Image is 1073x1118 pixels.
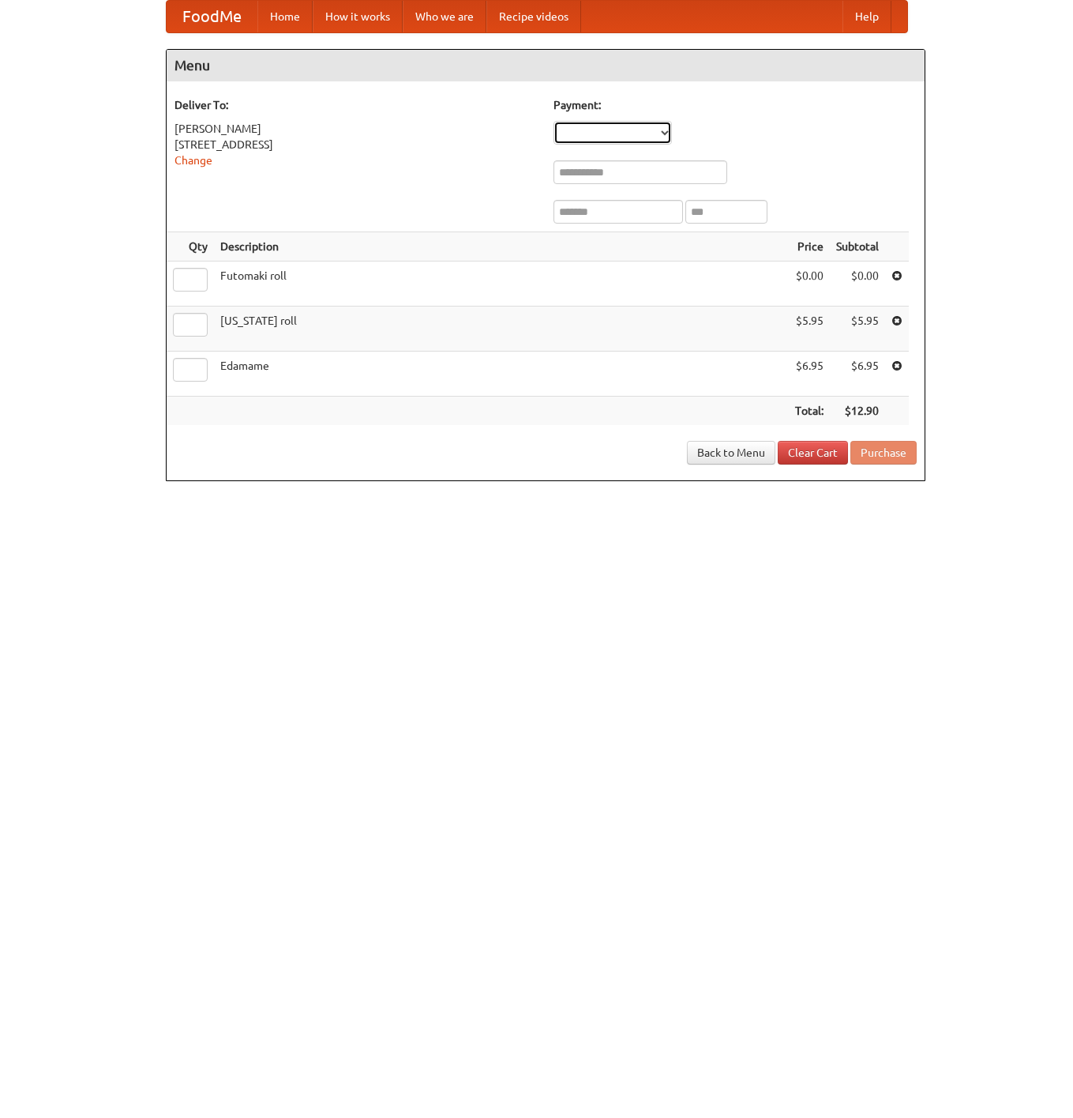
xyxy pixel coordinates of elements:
th: Description [214,232,789,262]
a: Change [174,154,212,167]
a: Help [842,1,891,32]
td: $5.95 [789,307,830,352]
h4: Menu [167,50,925,81]
td: Edamame [214,352,789,397]
a: Recipe videos [486,1,581,32]
h5: Payment: [553,97,917,113]
td: $6.95 [789,352,830,397]
a: Clear Cart [778,441,848,465]
td: [US_STATE] roll [214,307,789,352]
th: Qty [167,232,214,262]
a: Back to Menu [687,441,775,465]
a: How it works [313,1,403,32]
th: Total: [789,397,830,426]
th: $12.90 [830,397,885,426]
th: Subtotal [830,232,885,262]
a: FoodMe [167,1,257,32]
h5: Deliver To: [174,97,538,113]
button: Purchase [850,441,917,465]
a: Home [257,1,313,32]
div: [PERSON_NAME] [174,121,538,137]
td: Futomaki roll [214,262,789,307]
div: [STREET_ADDRESS] [174,137,538,152]
a: Who we are [403,1,486,32]
td: $5.95 [830,307,885,352]
th: Price [789,232,830,262]
td: $6.95 [830,352,885,397]
td: $0.00 [830,262,885,307]
td: $0.00 [789,262,830,307]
